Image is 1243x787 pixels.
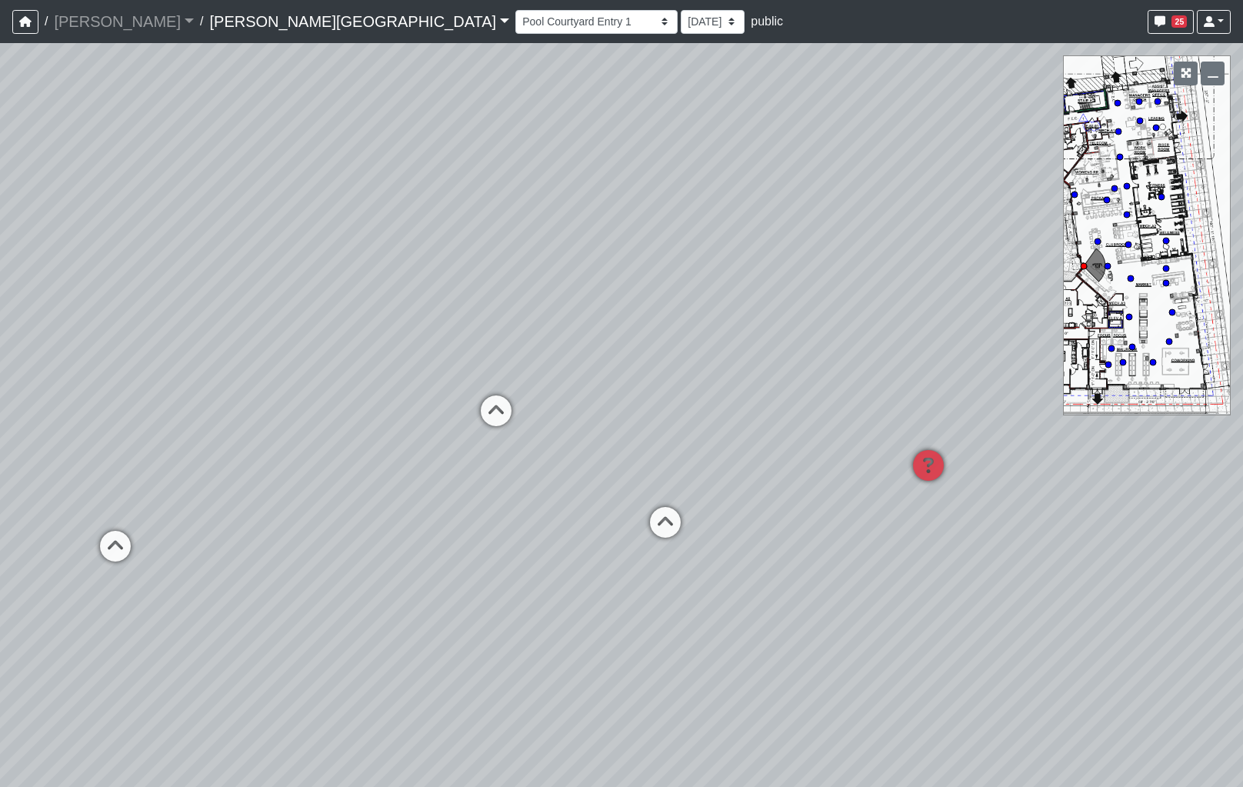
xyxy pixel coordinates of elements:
iframe: Ybug feedback widget [12,756,102,787]
span: public [751,15,783,28]
a: [PERSON_NAME][GEOGRAPHIC_DATA] [209,6,509,37]
button: 25 [1148,10,1194,34]
span: / [194,6,209,37]
span: / [38,6,54,37]
a: [PERSON_NAME] [54,6,194,37]
span: 25 [1171,15,1187,28]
